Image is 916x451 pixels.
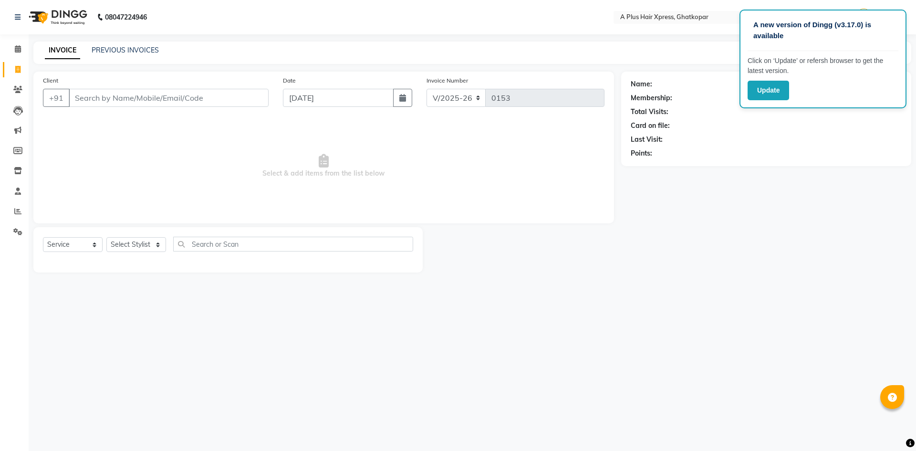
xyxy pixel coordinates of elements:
[24,4,90,31] img: logo
[631,121,670,131] div: Card on file:
[92,46,159,54] a: PREVIOUS INVOICES
[631,107,668,117] div: Total Visits:
[631,135,663,145] div: Last Visit:
[855,9,872,25] img: Admin
[748,81,789,100] button: Update
[43,89,70,107] button: +91
[876,413,906,441] iframe: chat widget
[173,237,413,252] input: Search or Scan
[631,148,652,158] div: Points:
[753,20,893,41] p: A new version of Dingg (v3.17.0) is available
[427,76,468,85] label: Invoice Number
[43,118,604,214] span: Select & add items from the list below
[631,93,672,103] div: Membership:
[69,89,269,107] input: Search by Name/Mobile/Email/Code
[105,4,147,31] b: 08047224946
[283,76,296,85] label: Date
[43,76,58,85] label: Client
[748,56,898,76] p: Click on ‘Update’ or refersh browser to get the latest version.
[45,42,80,59] a: INVOICE
[631,79,652,89] div: Name:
